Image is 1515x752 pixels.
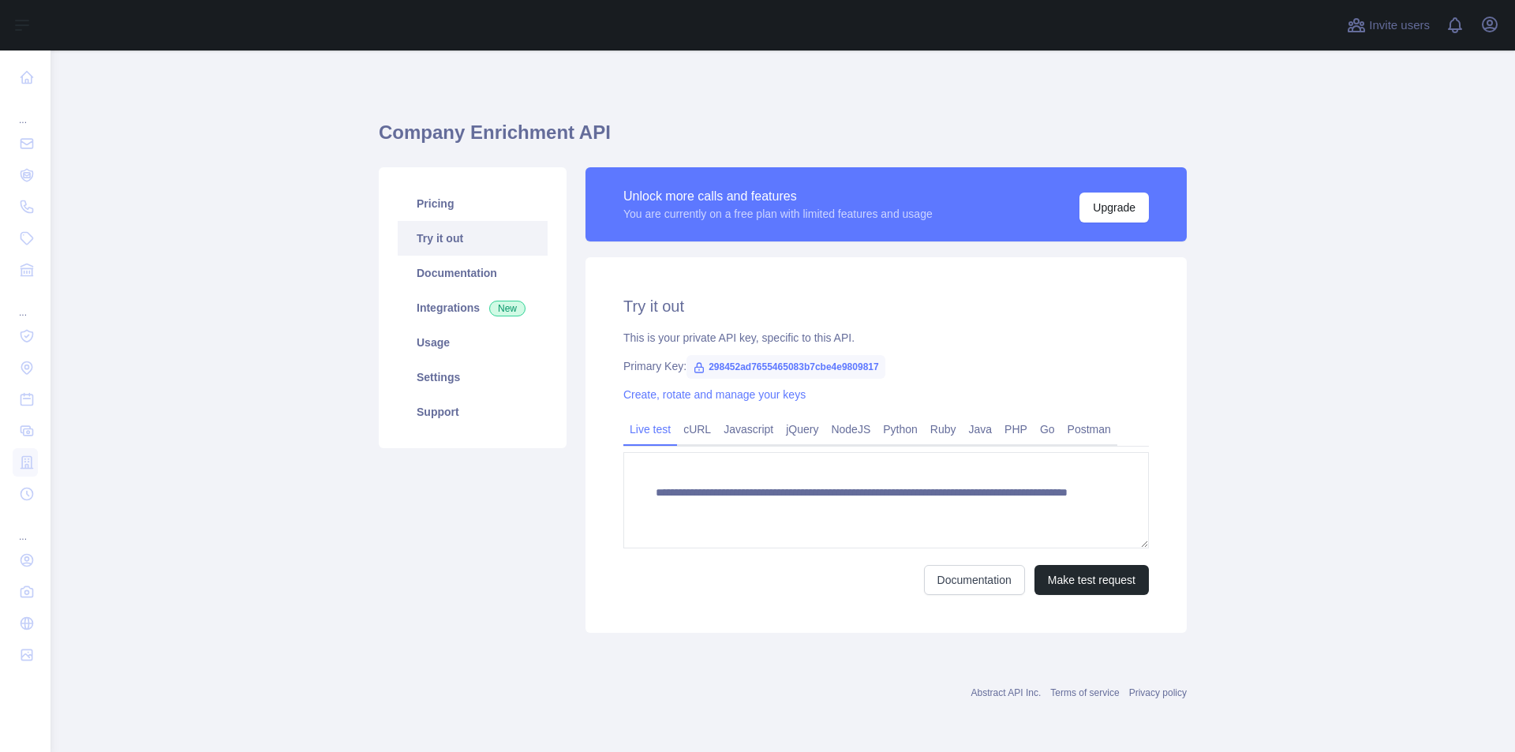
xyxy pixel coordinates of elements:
[623,295,1149,317] h2: Try it out
[717,417,780,442] a: Javascript
[623,330,1149,346] div: This is your private API key, specific to this API.
[623,358,1149,374] div: Primary Key:
[398,186,548,221] a: Pricing
[971,687,1042,698] a: Abstract API Inc.
[686,355,885,379] span: 298452ad7655465083b7cbe4e9809817
[825,417,877,442] a: NodeJS
[963,417,999,442] a: Java
[1061,417,1117,442] a: Postman
[677,417,717,442] a: cURL
[398,290,548,325] a: Integrations New
[1034,417,1061,442] a: Go
[1034,565,1149,595] button: Make test request
[13,511,38,543] div: ...
[924,417,963,442] a: Ruby
[877,417,924,442] a: Python
[489,301,526,316] span: New
[623,187,933,206] div: Unlock more calls and features
[13,287,38,319] div: ...
[623,206,933,222] div: You are currently on a free plan with limited features and usage
[1079,193,1149,223] button: Upgrade
[998,417,1034,442] a: PHP
[379,120,1187,158] h1: Company Enrichment API
[1129,687,1187,698] a: Privacy policy
[398,325,548,360] a: Usage
[1050,687,1119,698] a: Terms of service
[398,256,548,290] a: Documentation
[398,395,548,429] a: Support
[780,417,825,442] a: jQuery
[398,221,548,256] a: Try it out
[623,417,677,442] a: Live test
[1369,17,1430,35] span: Invite users
[1344,13,1433,38] button: Invite users
[13,95,38,126] div: ...
[398,360,548,395] a: Settings
[924,565,1025,595] a: Documentation
[623,388,806,401] a: Create, rotate and manage your keys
